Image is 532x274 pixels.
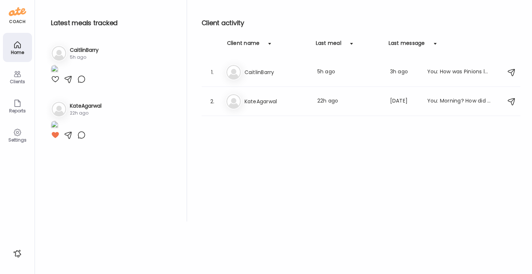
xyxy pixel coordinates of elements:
div: 22h ago [70,110,102,116]
h2: Latest meals tracked [51,18,175,28]
img: images%2FApNfR3koveOr0o4RHE7uAU2bAf22%2FbohVgrBv4yyc7PpoUc8h%2FpDY8CF2fhINVB72gYvWf_1080 [51,65,58,75]
img: ate [9,6,26,18]
div: Last meal [316,39,341,51]
div: 5h ago [317,68,381,77]
div: Last message [389,39,425,51]
div: [DATE] [390,97,418,106]
img: bg-avatar-default.svg [226,65,241,80]
div: Clients [4,79,31,84]
div: 3h ago [390,68,418,77]
img: bg-avatar-default.svg [52,102,66,116]
div: 5h ago [70,54,99,61]
div: coach [9,19,25,25]
img: bg-avatar-default.svg [226,94,241,109]
h3: CaitlinBarry [245,68,309,77]
img: images%2FBSFQB00j0rOawWNVf4SvQtxQl562%2FMxVmIWqdrflMuawJFgrU%2FzwywCaNiVAStgGK7SF9z_1080 [51,121,58,131]
div: Home [4,50,31,55]
div: Settings [4,138,31,142]
div: You: How was Pinions last night? [427,68,491,77]
div: 1. [208,68,217,77]
div: Client name [227,39,260,51]
div: Reports [4,108,31,113]
div: You: Morning? How did the weekend go? [427,97,491,106]
h3: KateAgarwal [245,97,309,106]
div: 2. [208,97,217,106]
img: bg-avatar-default.svg [52,46,66,61]
div: 22h ago [317,97,381,106]
h3: KateAgarwal [70,102,102,110]
h2: Client activity [202,18,520,28]
h3: CaitlinBarry [70,46,99,54]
